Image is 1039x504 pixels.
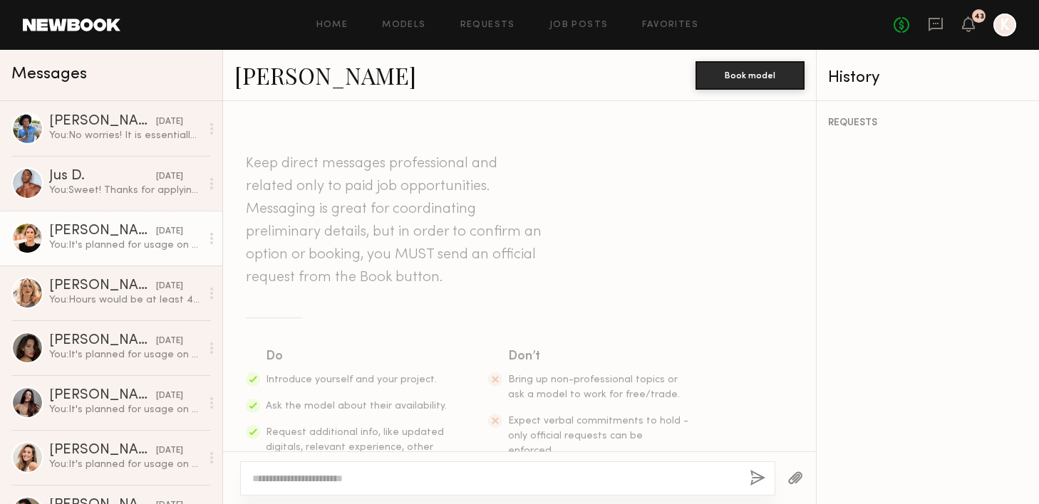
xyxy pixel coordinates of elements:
[156,389,183,403] div: [DATE]
[642,21,698,30] a: Favorites
[266,375,437,384] span: Introduce yourself and your project.
[156,280,183,293] div: [DATE]
[49,184,201,197] div: You: Sweet! Thanks for applying. We can present you.
[49,238,201,252] div: You: It's planned for usage on web and socials for now but they might use it for ctv down the lin...
[49,389,156,403] div: [PERSON_NAME]
[156,115,183,129] div: [DATE]
[156,225,183,238] div: [DATE]
[156,170,183,184] div: [DATE]
[49,224,156,238] div: [PERSON_NAME]
[993,14,1016,36] a: K
[828,70,1028,86] div: History
[49,169,156,184] div: Jus D.
[49,129,201,142] div: You: No worries! It is essentially the same but we initially said digital only. Now they don't wa...
[696,68,805,80] a: Book model
[508,416,688,456] span: Expect verbal commitments to hold - only official requests can be enforced.
[49,403,201,416] div: You: It's planned for usage on web and socials for now but they might use it for ctv down the lin...
[508,375,680,399] span: Bring up non-professional topics or ask a model to work for free/trade.
[316,21,348,30] a: Home
[49,293,201,307] div: You: Hours would be at least 4 hours ($600), but most likely more
[11,66,87,83] span: Messages
[382,21,425,30] a: Models
[246,152,545,289] header: Keep direct messages professional and related only to paid job opportunities. Messaging is great ...
[508,347,691,367] div: Don’t
[460,21,515,30] a: Requests
[49,115,156,129] div: [PERSON_NAME]
[49,348,201,362] div: You: It's planned for usage on web and socials for now but they might use it for ctv down the lin...
[156,444,183,458] div: [DATE]
[266,401,447,411] span: Ask the model about their availability.
[49,443,156,458] div: [PERSON_NAME]
[49,458,201,471] div: You: It's planned for usage on web and socials for now but they might use it for ctv down the lin...
[828,118,1028,128] div: REQUESTS
[234,60,416,90] a: [PERSON_NAME]
[156,335,183,348] div: [DATE]
[974,13,984,21] div: 43
[49,279,156,293] div: [PERSON_NAME]
[266,347,448,367] div: Do
[49,334,156,348] div: [PERSON_NAME]
[266,428,444,467] span: Request additional info, like updated digitals, relevant experience, other skills, etc.
[696,61,805,90] button: Book model
[549,21,609,30] a: Job Posts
